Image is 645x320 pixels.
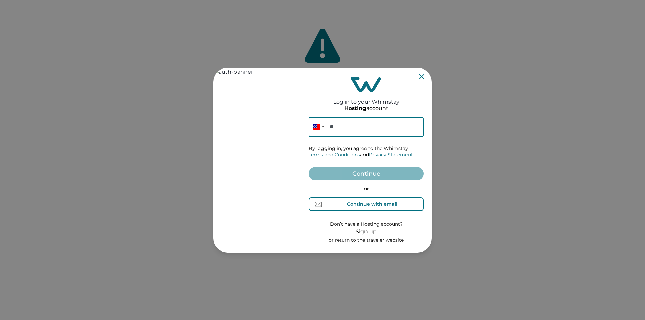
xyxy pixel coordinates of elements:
[309,117,326,137] div: United States: + 1
[329,237,404,244] p: or
[329,221,404,228] p: Don’t have a Hosting account?
[356,228,377,235] span: Sign up
[309,167,424,180] button: Continue
[333,92,399,105] h2: Log in to your Whimstay
[369,152,414,158] a: Privacy Statement.
[335,237,404,243] a: return to the traveler website
[309,197,424,211] button: Continue with email
[344,105,366,112] p: Hosting
[309,186,424,192] p: or
[419,74,424,79] button: Close
[347,201,397,207] div: Continue with email
[344,105,388,112] p: account
[213,68,301,253] img: auth-banner
[309,152,360,158] a: Terms and Conditions
[309,145,424,158] p: By logging in, you agree to the Whimstay and
[351,77,381,92] img: login-logo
